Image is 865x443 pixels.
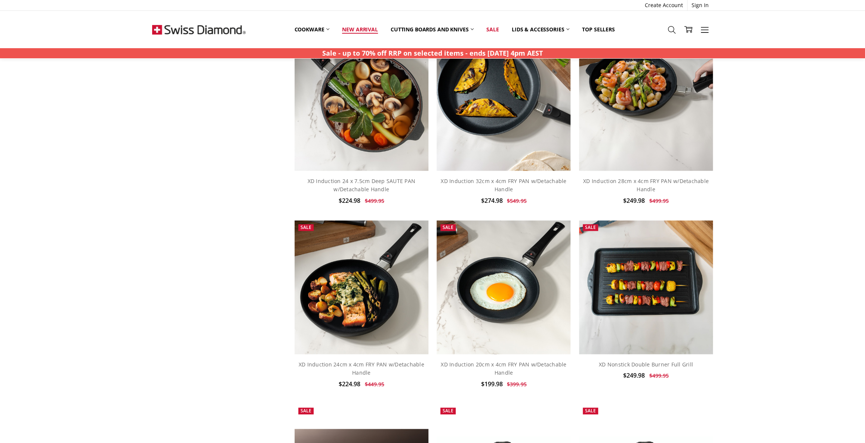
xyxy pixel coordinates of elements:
[579,220,713,354] img: XD Nonstick Double Burner Full Grill
[339,380,360,388] span: $224.98
[576,21,621,38] a: Top Sellers
[288,21,336,38] a: Cookware
[295,37,428,171] img: XD Induction 24 x 7.5cm Deep SAUTE PAN w/Detachable Handle
[437,220,570,354] img: 20cm fry pan with detachable handle with egg
[441,177,566,193] a: XD Induction 32cm x 4cm FRY PAN w/Detachable Handle
[152,11,246,48] img: Free Shipping On Every Order
[507,381,526,388] span: $399.95
[295,220,428,354] img: XD Induction 24cm x 4cm FRY PAN w/Detachable Handle
[322,49,543,58] strong: Sale - up to 70% off RRP on selected items - ends [DATE] 4pm AEST
[299,361,424,376] a: XD Induction 24cm x 4cm FRY PAN w/Detachable Handle
[443,224,453,230] span: Sale
[443,408,453,414] span: Sale
[623,371,645,380] span: $249.98
[579,37,713,171] img: XD Induction 28cm x 4cm FRY PAN w/Detachable Handle
[481,380,502,388] span: $199.98
[583,177,709,193] a: XD Induction 28cm x 4cm FRY PAN w/Detachable Handle
[301,408,311,414] span: Sale
[339,196,360,205] span: $224.98
[301,224,311,230] span: Sale
[307,177,415,193] a: XD Induction 24 x 7.5cm Deep SAUTE PAN w/Detachable Handle
[365,197,384,204] span: $499.95
[649,197,669,204] span: $499.95
[649,372,669,379] span: $499.95
[623,196,645,205] span: $249.98
[336,21,384,38] a: New arrival
[437,37,570,171] img: XD Induction 32cm x 4cm FRY PAN w/Detachable Handle
[507,197,526,204] span: $549.95
[365,381,384,388] span: $449.95
[384,21,480,38] a: Cutting boards and knives
[441,361,566,376] a: XD Induction 20cm x 4cm FRY PAN w/Detachable Handle
[481,196,502,205] span: $274.98
[585,224,596,230] span: Sale
[480,21,505,38] a: Sale
[505,21,576,38] a: Lids & Accessories
[585,408,596,414] span: Sale
[599,361,693,368] a: XD Nonstick Double Burner Full Grill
